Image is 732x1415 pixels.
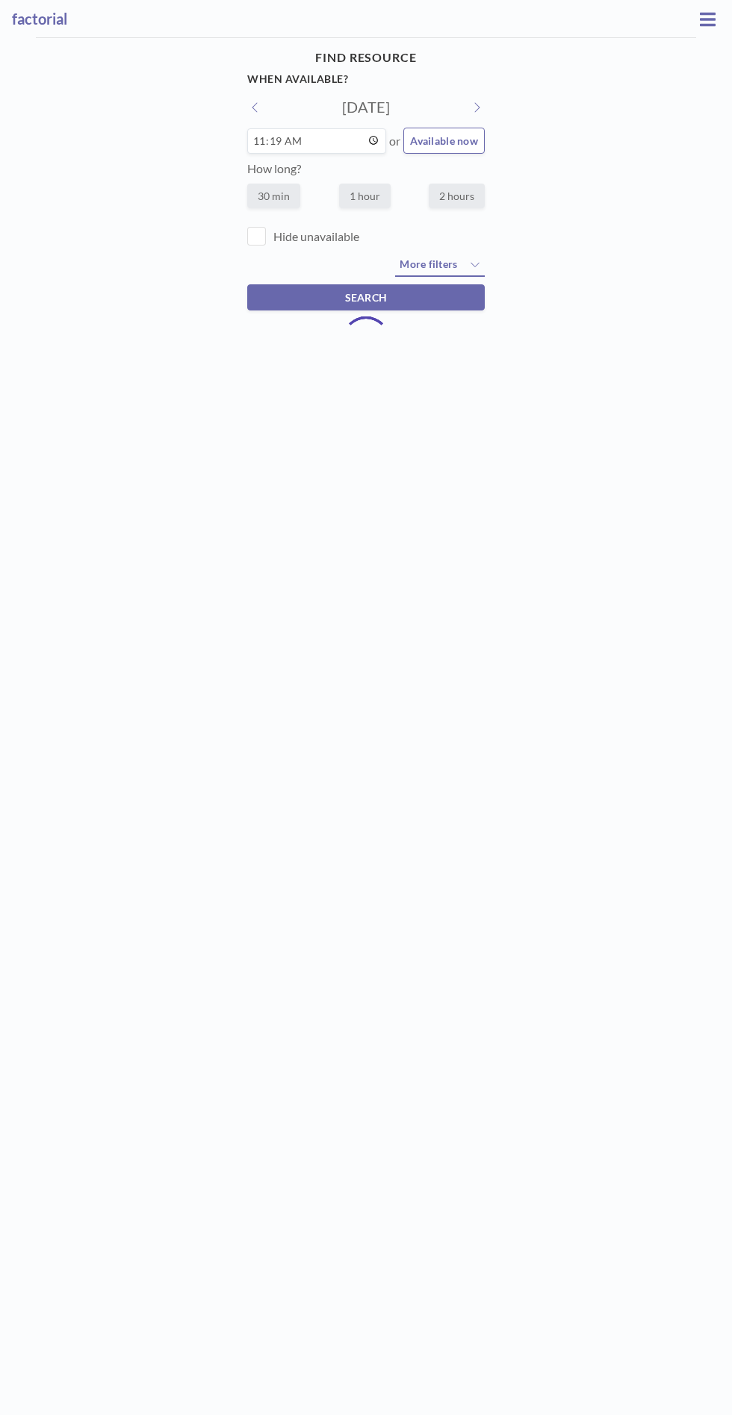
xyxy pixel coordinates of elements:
button: SEARCH [247,284,485,310]
label: Hide unavailable [273,229,359,244]
label: 1 hour [339,184,391,208]
h4: FIND RESOURCE [247,44,485,71]
button: Available now [403,128,485,154]
span: Available now [410,134,478,147]
span: More filters [400,257,457,270]
h3: factorial [12,10,695,28]
span: SEARCH [345,291,388,304]
label: 2 hours [429,184,485,208]
label: How long? [247,161,301,175]
label: 30 min [247,184,300,208]
button: More filters [395,253,485,277]
span: or [389,134,400,149]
